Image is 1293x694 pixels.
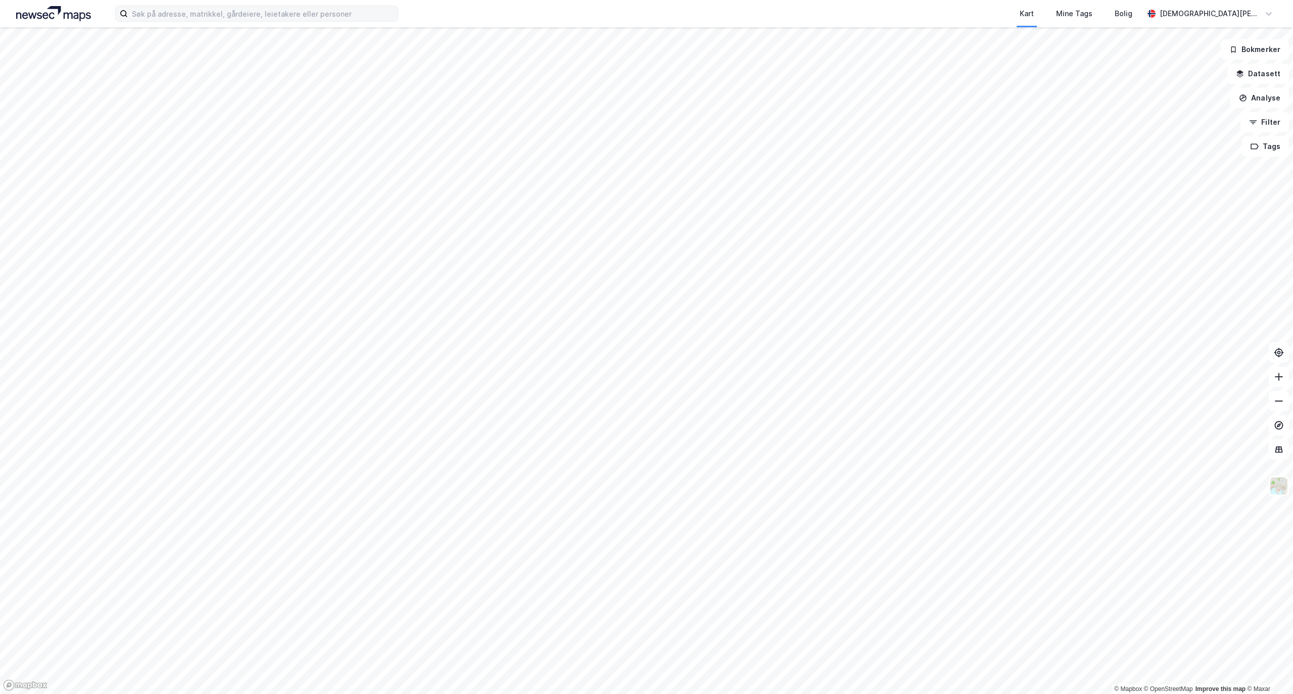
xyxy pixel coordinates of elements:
[16,6,91,21] img: logo.a4113a55bc3d86da70a041830d287a7e.svg
[1114,685,1142,692] a: Mapbox
[1221,39,1289,60] button: Bokmerker
[1144,685,1193,692] a: OpenStreetMap
[1056,8,1092,20] div: Mine Tags
[1242,136,1289,157] button: Tags
[1240,112,1289,132] button: Filter
[1160,8,1261,20] div: [DEMOGRAPHIC_DATA][PERSON_NAME]
[1115,8,1132,20] div: Bolig
[1227,64,1289,84] button: Datasett
[3,679,47,691] a: Mapbox homepage
[1230,88,1289,108] button: Analyse
[128,6,397,21] input: Søk på adresse, matrikkel, gårdeiere, leietakere eller personer
[1269,476,1288,495] img: Z
[1196,685,1246,692] a: Improve this map
[1242,646,1293,694] iframe: Chat Widget
[1242,646,1293,694] div: Kontrollprogram for chat
[1020,8,1034,20] div: Kart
